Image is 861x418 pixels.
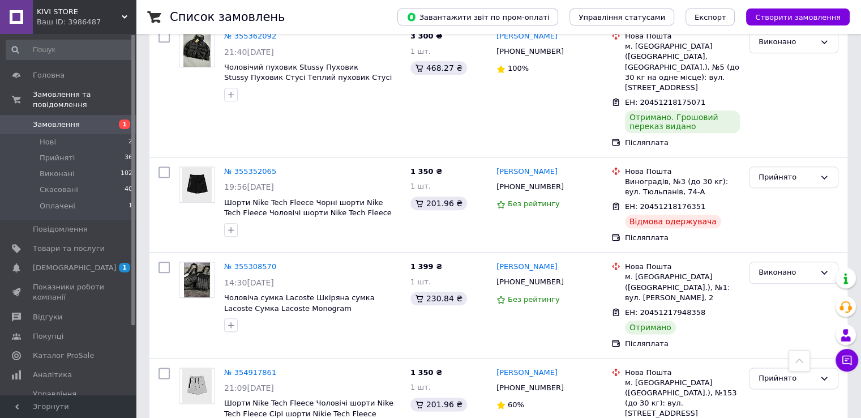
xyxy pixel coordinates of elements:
[625,272,740,303] div: м. [GEOGRAPHIC_DATA] ([GEOGRAPHIC_DATA].), №1: вул. [PERSON_NAME], 2
[410,32,442,40] span: 3 300 ₴
[40,153,75,163] span: Прийняті
[33,89,136,110] span: Замовлення та повідомлення
[183,32,211,67] img: Фото товару
[625,368,740,378] div: Нова Пошта
[37,17,136,27] div: Ваш ID: 3986487
[625,41,740,93] div: м. [GEOGRAPHIC_DATA] ([GEOGRAPHIC_DATA], [GEOGRAPHIC_DATA].), №5 (до 30 кг на одне місце): вул. [...
[735,12,850,21] a: Створити замовлення
[410,383,431,391] span: 1 шт.
[224,167,276,176] a: № 355352065
[121,169,132,179] span: 102
[625,167,740,177] div: Нова Пошта
[33,389,105,410] span: Управління сайтом
[496,167,558,177] a: [PERSON_NAME]
[40,201,75,211] span: Оплачені
[410,61,467,75] div: 468.27 ₴
[40,169,75,179] span: Виконані
[836,349,858,372] button: Чат з покупцем
[33,120,80,130] span: Замовлення
[224,48,274,57] span: 21:40[DATE]
[224,32,276,40] a: № 355362092
[625,138,740,148] div: Післяплата
[569,8,674,25] button: Управління статусами
[625,110,740,133] div: Отримано. Грошовий переказ видано
[179,31,215,67] a: Фото товару
[410,262,442,271] span: 1 399 ₴
[33,370,72,380] span: Аналітика
[410,368,442,377] span: 1 350 ₴
[508,400,524,409] span: 60%
[184,262,211,297] img: Фото товару
[410,278,431,286] span: 1 шт.
[128,201,132,211] span: 1
[625,233,740,243] div: Післяплата
[33,282,105,302] span: Показники роботи компанії
[33,263,117,273] span: [DEMOGRAPHIC_DATA]
[759,36,815,48] div: Виконано
[119,263,130,272] span: 1
[125,153,132,163] span: 36
[496,31,558,42] a: [PERSON_NAME]
[33,70,65,80] span: Головна
[508,199,560,208] span: Без рейтингу
[695,13,726,22] span: Експорт
[406,12,549,22] span: Завантажити звіт по пром-оплаті
[37,7,122,17] span: KIVI STORE
[759,172,815,184] div: Прийнято
[759,373,815,385] div: Прийнято
[579,13,665,22] span: Управління статусами
[410,398,467,411] div: 201.96 ₴
[6,40,134,60] input: Пошук
[33,224,88,234] span: Повідомлення
[224,182,274,191] span: 19:56[DATE]
[746,8,850,25] button: Створити замовлення
[625,321,676,334] div: Отримано
[410,167,442,176] span: 1 350 ₴
[625,98,705,106] span: ЕН: 20451218175071
[625,177,740,197] div: Виноградів, №3 (до 30 кг): вул. Тюльпанів, 74-А
[496,47,564,56] span: [PHONE_NUMBER]
[410,47,431,56] span: 1 шт.
[33,351,94,361] span: Каталог ProSale
[170,10,285,24] h1: Список замовлень
[625,31,740,41] div: Нова Пошта
[508,295,560,304] span: Без рейтингу
[410,197,467,210] div: 201.96 ₴
[119,120,130,129] span: 1
[224,278,274,287] span: 14:30[DATE]
[179,167,215,203] a: Фото товару
[224,368,276,377] a: № 354917861
[759,267,815,279] div: Виконано
[224,383,274,393] span: 21:09[DATE]
[40,185,78,195] span: Скасовані
[33,244,105,254] span: Товари та послуги
[508,64,529,72] span: 100%
[40,137,56,147] span: Нові
[33,312,62,322] span: Відгуки
[224,293,375,313] a: Чоловіча сумка Lacoste Шкіряна сумка Lacoste Сумка Lacoste Monogram
[755,13,841,22] span: Створити замовлення
[397,8,558,25] button: Завантажити звіт по пром-оплаті
[496,383,564,392] span: [PHONE_NUMBER]
[182,167,211,202] img: Фото товару
[182,368,211,403] img: Фото товару
[224,399,393,418] a: Шорти Nike Tech Fleece Чоловічі шорти Nike Tech Fleece Сірі шорти Nikie Tech Fleece
[179,368,215,404] a: Фото товару
[33,331,63,342] span: Покупці
[496,278,564,286] span: [PHONE_NUMBER]
[224,198,392,217] a: Шорти Nike Tech Fleece Чорні шорти Nike Tech Fleece Чоловічі шорти Nike Tech Fleece
[625,262,740,272] div: Нова Пошта
[128,137,132,147] span: 2
[496,368,558,378] a: [PERSON_NAME]
[496,182,564,191] span: [PHONE_NUMBER]
[625,308,705,317] span: ЕН: 20451217948358
[125,185,132,195] span: 40
[625,215,721,228] div: Відмова одержувача
[410,292,467,305] div: 230.84 ₴
[179,262,215,298] a: Фото товару
[224,63,392,82] a: Чоловічий пуховик Stussy Пуховик Stussy Пуховик Стусі Теплий пуховик Стусі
